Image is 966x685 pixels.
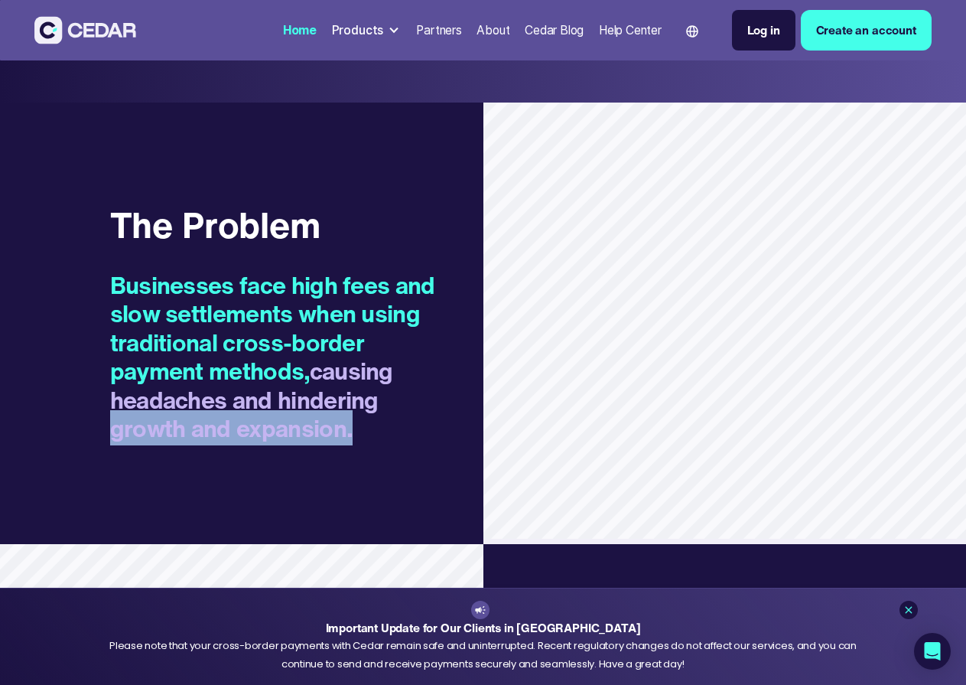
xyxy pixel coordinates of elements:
a: Cedar Blog [519,14,590,47]
img: announcement [474,604,486,616]
div: Home [283,21,317,39]
div: About [476,21,509,39]
a: About [471,14,516,47]
div: Partners [416,21,462,39]
img: world icon [686,25,698,38]
div: Help Center [599,21,662,39]
a: Create an account [801,10,932,51]
div: Cedar Blog [525,21,584,39]
div: Products [332,21,384,39]
div: Log in [747,21,780,39]
div: Open Intercom Messenger [914,633,951,670]
a: Partners [410,14,467,47]
div: Products [326,15,408,45]
a: Log in [732,10,795,51]
strong: Important Update for Our Clients in [GEOGRAPHIC_DATA] [326,619,641,637]
div: Please note that your cross-border payments with Cedar remain safe and uninterrupted. Recent regu... [109,637,858,673]
h3: The Problem [110,204,447,246]
span: Businesses face high fees and slow settlements when using traditional cross-border payment methods, [110,267,435,389]
a: Help Center [593,14,668,47]
h2: causing headaches and hindering growth and expansion. [110,271,447,443]
a: Home [277,14,323,47]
